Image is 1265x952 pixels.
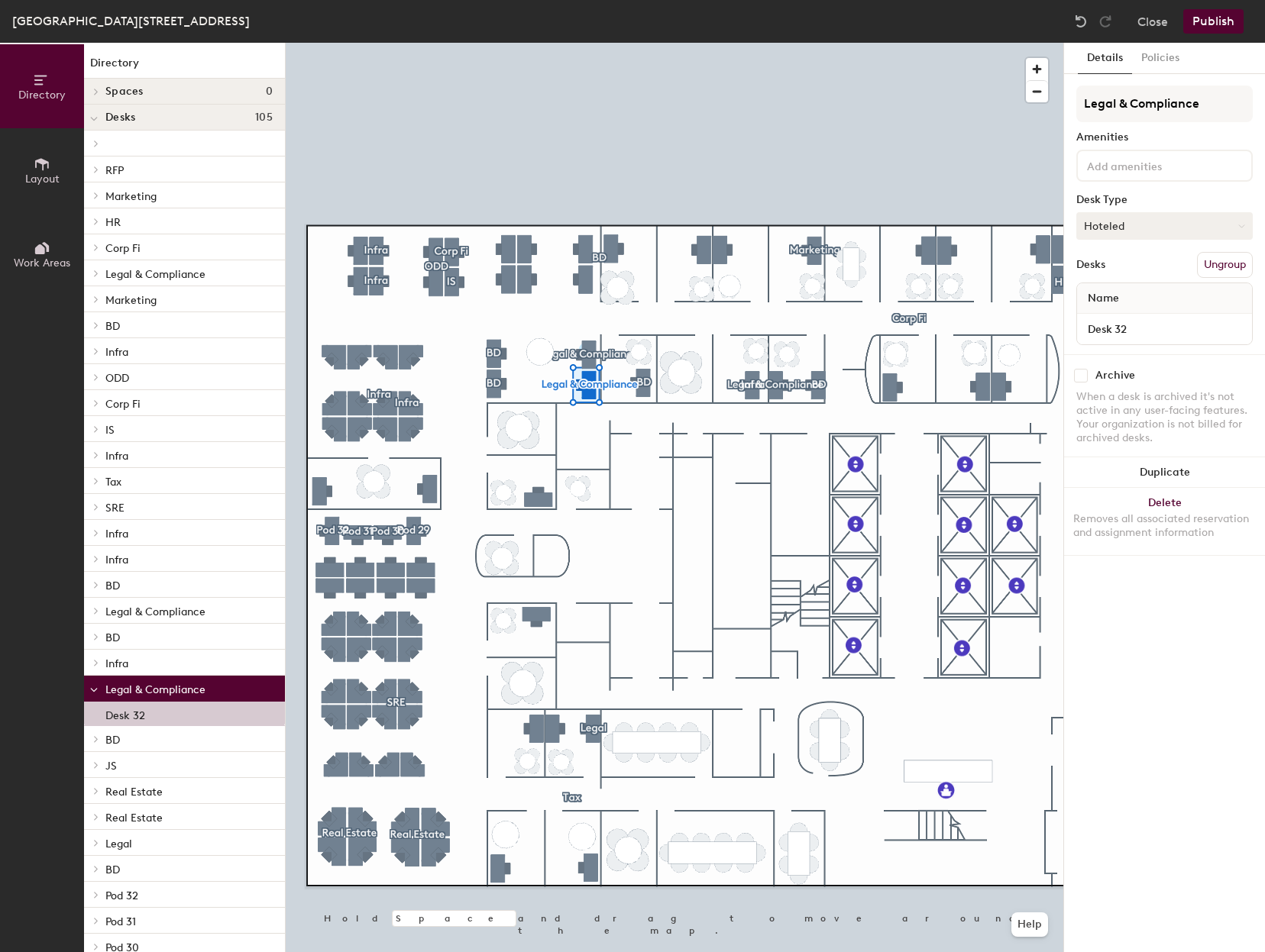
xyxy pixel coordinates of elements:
[105,86,144,98] span: Spaces
[105,111,135,124] span: Desks
[105,190,157,203] span: Marketing
[14,257,70,269] span: Work Areas
[105,216,121,229] span: HR
[105,734,120,747] span: BD
[1095,370,1135,382] div: Archive
[255,111,273,124] span: 105
[105,812,163,825] span: Real Estate
[105,502,125,515] span: SRE
[105,164,124,177] span: RFP
[18,89,66,102] span: Directory
[1078,43,1132,74] button: Details
[84,55,285,79] h1: Directory
[105,476,121,489] span: Tax
[1076,259,1105,271] div: Desks
[105,268,205,281] span: Legal & Compliance
[105,320,120,333] span: BD
[1073,14,1089,29] img: Undo
[105,450,128,463] span: Infra
[1132,43,1189,74] button: Policies
[105,528,128,541] span: Infra
[1197,252,1253,278] button: Ungroup
[105,631,120,644] span: BD
[105,683,205,696] span: Legal & Compliance
[1073,512,1256,540] div: Removes all associated reservation and assignment information
[105,424,115,437] span: IS
[105,657,128,670] span: Infra
[105,553,128,566] span: Infra
[105,346,128,359] span: Infra
[1098,14,1113,29] img: Redo
[105,915,136,928] span: Pod 31
[1080,285,1127,312] span: Name
[1076,390,1253,445] div: When a desk is archived it's not active in any user-facing features. Your organization is not bil...
[105,242,141,255] span: Corp Fi
[1076,212,1253,240] button: Hoteled
[12,11,250,31] div: [GEOGRAPHIC_DATA][STREET_ADDRESS]
[1064,457,1265,488] button: Duplicate
[105,398,141,411] span: Corp Fi
[105,705,145,722] p: Desk 32
[1183,9,1244,34] button: Publish
[25,173,60,186] span: Layout
[105,786,163,799] span: Real Estate
[1064,488,1265,555] button: DeleteRemoves all associated reservation and assignment information
[105,579,120,592] span: BD
[1080,318,1249,340] input: Unnamed desk
[105,863,120,876] span: BD
[1076,131,1253,144] div: Amenities
[105,889,138,902] span: Pod 32
[1076,194,1253,206] div: Desk Type
[1137,9,1168,34] button: Close
[105,837,132,850] span: Legal
[105,294,157,307] span: Marketing
[1084,156,1221,174] input: Add amenities
[105,760,117,773] span: JS
[1011,912,1048,937] button: Help
[266,86,273,98] span: 0
[105,605,205,618] span: Legal & Compliance
[105,372,129,385] span: ODD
